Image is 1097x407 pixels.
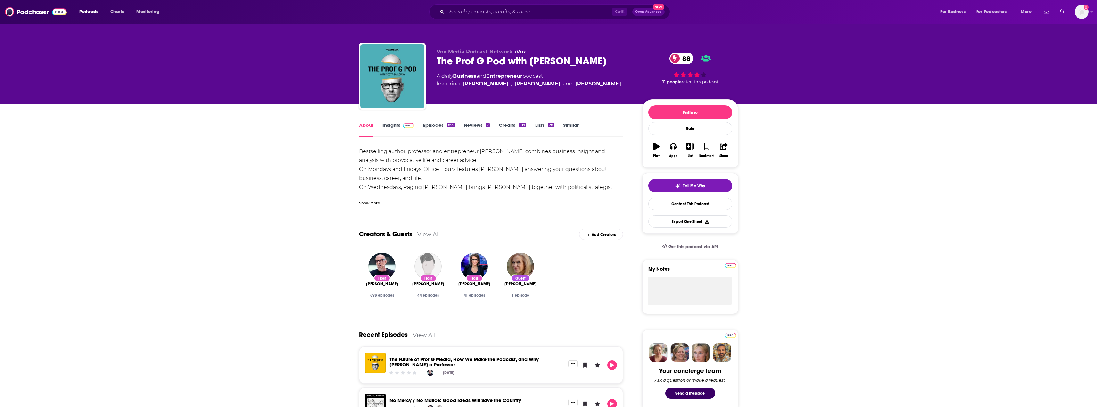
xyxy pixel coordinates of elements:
[669,154,677,158] div: Apps
[1075,5,1089,19] button: Show profile menu
[412,281,444,287] span: [PERSON_NAME]
[365,353,386,373] img: The Future of Prof G Media, How We Make the Podcast, and Why Scott Became a Professor
[503,293,538,297] div: 1 episode
[374,275,390,281] div: Host
[461,253,488,280] a: Jessica Tarlov
[360,44,424,108] img: The Prof G Pod with Scott Galloway
[486,73,522,79] a: Entrepreneur
[1021,7,1032,16] span: More
[504,281,536,287] a: Kellyanne Conway
[359,147,623,281] div: Bestselling author, professor and entrepreneur [PERSON_NAME] combines business insight and analys...
[648,215,732,228] button: Export One-Sheet
[388,370,417,375] div: Community Rating: 0 out of 5
[507,253,534,280] img: Kellyanne Conway
[593,360,602,370] button: Leave a Rating
[940,7,966,16] span: For Business
[648,122,732,135] div: Rate
[456,293,492,297] div: 41 episodes
[699,139,715,162] button: Bookmark
[364,293,400,297] div: 898 episodes
[427,370,433,376] img: Scott Galloway
[699,154,714,158] div: Bookmark
[568,399,578,406] button: Show More Button
[568,360,578,367] button: Show More Button
[548,123,554,127] div: 28
[5,6,67,18] img: Podchaser - Follow, Share and Rate Podcasts
[511,80,512,88] span: ,
[1016,7,1040,17] button: open menu
[632,8,665,16] button: Open AdvancedNew
[648,266,732,277] label: My Notes
[366,281,398,287] span: [PERSON_NAME]
[563,80,573,88] span: and
[725,333,736,338] img: Podchaser Pro
[511,275,530,281] div: Guest
[682,79,719,84] span: rated this podcast
[713,343,731,362] img: Jon Profile
[514,80,560,88] a: Ed Elson
[437,80,621,88] span: featuring
[514,49,526,55] span: •
[659,367,721,375] div: Your concierge team
[136,7,159,16] span: Monitoring
[675,183,680,189] img: tell me why sparkle
[648,105,732,119] button: Follow
[635,10,662,13] span: Open Advanced
[519,123,526,127] div: 109
[563,122,579,137] a: Similar
[715,139,732,162] button: Share
[499,122,526,137] a: Credits109
[725,263,736,268] img: Podchaser Pro
[389,356,539,368] a: The Future of Prof G Media, How We Make the Podcast, and Why Scott Became a Professor
[649,343,668,362] img: Sydney Profile
[359,331,408,339] a: Recent Episodes
[110,7,124,16] span: Charts
[1075,5,1089,19] span: Logged in as rpearson
[458,281,490,287] a: Jessica Tarlov
[976,7,1007,16] span: For Podcasters
[359,122,373,137] a: About
[657,239,724,255] a: Get this podcast via API
[447,7,612,17] input: Search podcasts, credits, & more...
[688,154,693,158] div: List
[443,370,454,375] div: [DATE]
[1075,5,1089,19] img: User Profile
[642,49,738,88] div: 88 11 peoplerated this podcast
[648,198,732,210] a: Contact This Podcast
[612,8,627,16] span: Ctrl K
[653,154,660,158] div: Play
[458,281,490,287] span: [PERSON_NAME]
[682,139,698,162] button: List
[1084,5,1089,10] svg: Add a profile image
[359,230,412,238] a: Creators & Guests
[366,281,398,287] a: Scott Galloway
[725,332,736,338] a: Pro website
[668,244,718,249] span: Get this podcast via API
[607,360,617,370] button: Play
[463,80,508,88] a: Scott Galloway
[575,80,621,88] a: Jessica Tarlov
[516,49,526,55] a: Vox
[423,122,455,137] a: Episodes899
[466,275,483,281] div: Host
[464,122,490,137] a: Reviews7
[972,7,1016,17] button: open menu
[662,79,682,84] span: 11 people
[653,4,664,10] span: New
[665,139,682,162] button: Apps
[648,179,732,192] button: tell me why sparkleTell Me Why
[414,253,442,280] img: Ed Elson
[725,262,736,268] a: Pro website
[106,7,128,17] a: Charts
[670,343,689,362] img: Barbara Profile
[476,73,486,79] span: and
[486,123,490,127] div: 7
[936,7,974,17] button: open menu
[410,293,446,297] div: 44 episodes
[579,229,623,240] div: Add Creators
[413,331,436,338] a: View All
